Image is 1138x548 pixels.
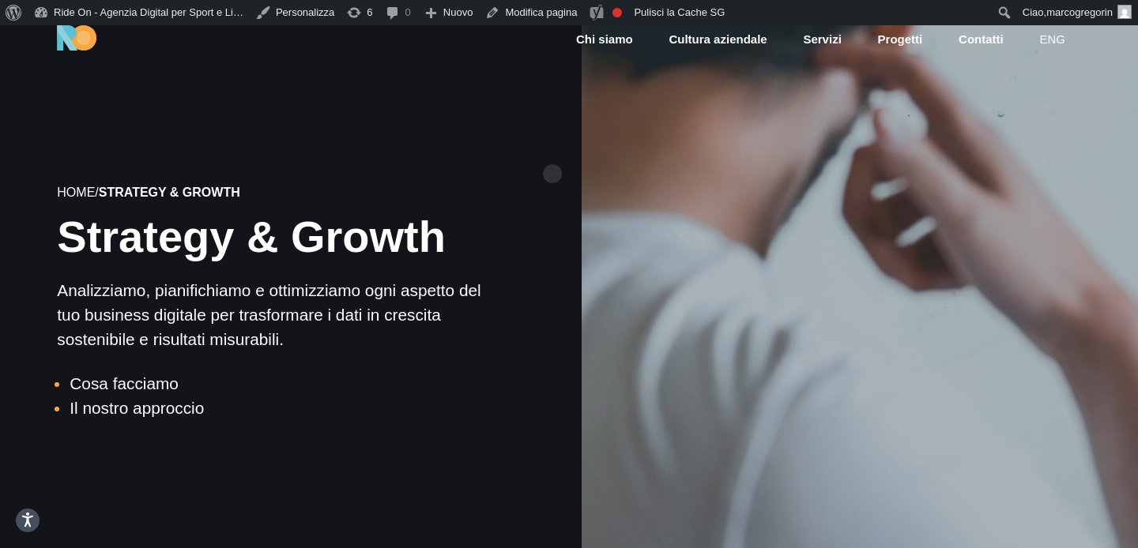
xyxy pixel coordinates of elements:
[57,186,239,199] span: /
[57,278,499,352] p: Analizziamo, pianifichiamo e ottimizziamo ogni aspetto del tuo business digitale per trasformare ...
[801,31,842,49] a: Servizi
[876,31,925,49] a: Progetti
[575,31,635,49] a: Chi siamo
[667,31,768,49] a: Cultura aziendale
[1038,31,1067,49] a: eng
[57,25,96,51] img: Ride On Agency
[957,31,1005,49] a: Contatti
[99,186,240,199] strong: Strategy & Growth
[57,215,499,259] h1: Strategy & Growth
[1046,6,1113,18] span: marcogregorin
[57,186,95,199] a: Home
[612,8,622,17] div: La frase chiave non è stata impostata
[70,399,204,417] a: Il nostro approccio
[70,374,179,392] a: Cosa facciamo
